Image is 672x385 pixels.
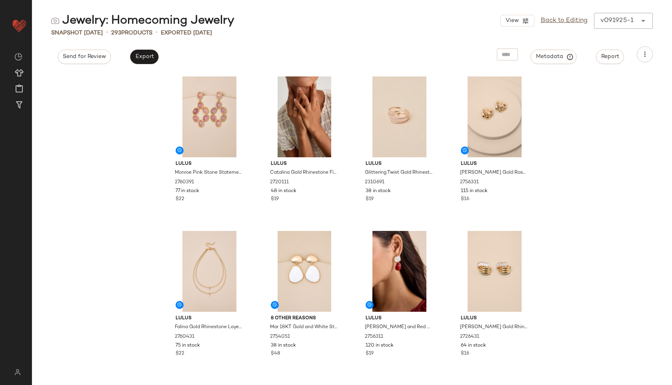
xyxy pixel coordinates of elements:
[271,160,338,168] span: Lulus
[270,169,338,176] span: Catalina Gold Rhinestone Five-Piece Ring Set
[460,169,528,176] span: [PERSON_NAME] Gold Rosette Stud Earrings
[161,29,212,37] p: Exported [DATE]
[14,53,22,61] img: svg%3e
[11,18,27,34] img: heart_red.DM2ytmEG.svg
[460,333,479,341] span: 2726431
[366,196,374,203] span: $19
[460,324,528,331] span: [PERSON_NAME] Gold Rhinestone Layered Hoop Earrings
[270,179,289,186] span: 2720111
[270,324,338,331] span: Mar 18KT Gold and White Statement Earrings
[454,76,535,157] img: 2756331_02_topdown_2025-09-12.jpg
[365,333,383,341] span: 2756311
[596,50,624,64] button: Report
[359,231,440,312] img: 2756311_03_OM_2025-09-17.jpg
[500,15,534,27] button: View
[270,333,290,341] span: 2754051
[461,160,528,168] span: Lulus
[365,324,432,331] span: [PERSON_NAME] and Red Drop Earrings
[359,76,440,157] img: 11232681_2310691.jpg
[175,333,194,341] span: 2760431
[271,188,296,195] span: 48 in stock
[461,188,488,195] span: 115 in stock
[541,16,588,26] a: Back to Editing
[175,169,242,176] span: Monroe Pink Stone Statement Earrings
[156,28,158,38] span: •
[176,315,243,322] span: Lulus
[264,231,345,312] img: 2754051_02_topdown_2025-09-11.jpg
[271,342,296,349] span: 38 in stock
[461,196,469,203] span: $16
[460,179,479,186] span: 2756331
[111,30,121,36] span: 293
[271,196,279,203] span: $19
[366,188,391,195] span: 38 in stock
[600,16,634,26] div: v091925-1
[130,50,158,64] button: Export
[62,54,106,60] span: Send for Review
[51,29,103,37] span: Snapshot [DATE]
[135,54,154,60] span: Export
[169,76,250,157] img: 2760391_02_topdown_2025-09-10.jpg
[111,29,152,37] div: Products
[175,179,194,186] span: 2760391
[366,160,433,168] span: Lulus
[176,342,200,349] span: 75 in stock
[366,350,374,357] span: $19
[176,160,243,168] span: Lulus
[366,342,394,349] span: 120 in stock
[51,13,234,29] div: Jewelry: Homecoming Jewelry
[365,169,432,176] span: Glittering Twist Gold Rhinestone Nail Ring
[106,28,108,38] span: •
[531,50,577,64] button: Metadata
[536,53,572,60] span: Metadata
[271,315,338,322] span: 8 Other Reasons
[176,188,199,195] span: 77 in stock
[601,54,619,60] span: Report
[461,350,469,357] span: $16
[10,369,25,375] img: svg%3e
[505,18,518,24] span: View
[365,179,384,186] span: 2310691
[175,324,242,331] span: Falina Gold Rhinestone Layered Necklace
[461,315,528,322] span: Lulus
[58,50,111,64] button: Send for Review
[169,231,250,312] img: 2760431_02_topdown_2025-09-12.jpg
[271,350,280,357] span: $48
[264,76,345,157] img: 2720111_01_OM_2025-08-29.jpg
[454,231,535,312] img: 2726431_02_topdown_2025-08-14.jpg
[51,17,59,25] img: svg%3e
[366,315,433,322] span: Lulus
[176,350,184,357] span: $22
[461,342,486,349] span: 64 in stock
[176,196,184,203] span: $22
